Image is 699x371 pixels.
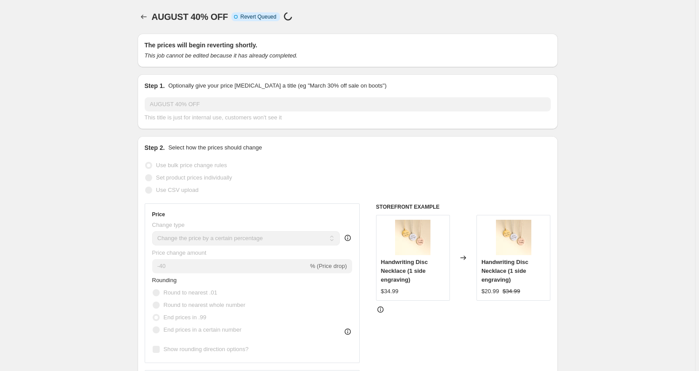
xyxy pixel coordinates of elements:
input: -15 [152,259,308,273]
h3: Price [152,211,165,218]
input: 30% off holiday sale [145,97,551,111]
span: Handwriting Disc Necklace (1 side engraving) [381,259,428,283]
span: Revert Queued [240,13,276,20]
div: $34.99 [381,287,399,296]
span: Round to nearest whole number [164,302,246,308]
span: Round to nearest .01 [164,289,217,296]
button: Price change jobs [138,11,150,23]
h6: STOREFRONT EXAMPLE [376,203,551,210]
span: Set product prices individually [156,174,232,181]
span: Show rounding direction options? [164,346,249,352]
h2: The prices will begin reverting shortly. [145,41,551,50]
div: help [343,233,352,242]
i: This job cannot be edited because it has already completed. [145,52,298,59]
img: HN101_11_80x.jpg [395,220,430,255]
span: Use bulk price change rules [156,162,227,168]
h2: Step 1. [145,81,165,90]
p: Optionally give your price [MEDICAL_DATA] a title (eg "March 30% off sale on boots") [168,81,386,90]
span: Use CSV upload [156,187,199,193]
strike: $34.99 [503,287,520,296]
span: % (Price drop) [310,263,347,269]
span: AUGUST 40% OFF [152,12,228,22]
span: Rounding [152,277,177,283]
span: Price change amount [152,249,207,256]
span: Change type [152,222,185,228]
h2: Step 2. [145,143,165,152]
div: $20.99 [481,287,499,296]
span: Handwriting Disc Necklace (1 side engraving) [481,259,528,283]
span: End prices in .99 [164,314,207,321]
span: This title is just for internal use, customers won't see it [145,114,282,121]
span: End prices in a certain number [164,326,242,333]
img: HN101_11_80x.jpg [496,220,531,255]
p: Select how the prices should change [168,143,262,152]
